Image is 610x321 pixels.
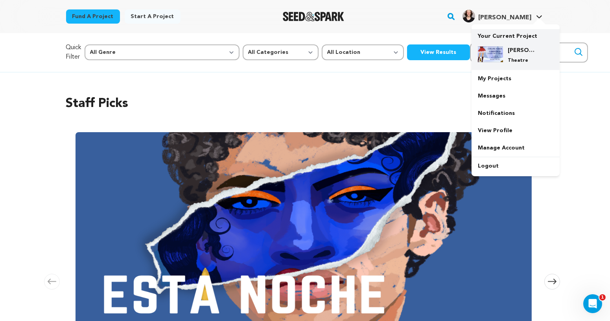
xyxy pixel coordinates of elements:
[472,87,560,105] a: Messages
[478,29,553,40] p: Your Current Project
[472,105,560,122] a: Notifications
[472,157,560,175] a: Logout
[463,10,475,22] img: f896147b4dd8579a.jpg
[478,46,503,62] img: bba5944d65355ec9.png
[478,15,531,21] span: [PERSON_NAME]
[66,94,544,113] h2: Staff Picks
[478,29,553,70] a: Your Current Project [PERSON_NAME] Saves Christmas Theatre
[463,10,531,22] div: Jay G.'s Profile
[599,294,606,301] span: 1
[508,57,536,64] p: Theatre
[125,9,181,24] a: Start a project
[472,122,560,139] a: View Profile
[283,12,345,21] img: Seed&Spark Logo Dark Mode
[407,44,470,60] button: View Results
[583,294,602,313] iframe: Intercom live chat
[461,8,544,25] span: Jay G.'s Profile
[470,42,588,63] input: Search for a specific project
[66,9,120,24] a: Fund a project
[283,12,345,21] a: Seed&Spark Homepage
[461,8,544,22] a: Jay G.'s Profile
[472,70,560,87] a: My Projects
[66,43,81,62] p: Quick Filter
[472,139,560,157] a: Manage Account
[508,46,536,54] h4: [PERSON_NAME] Saves Christmas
